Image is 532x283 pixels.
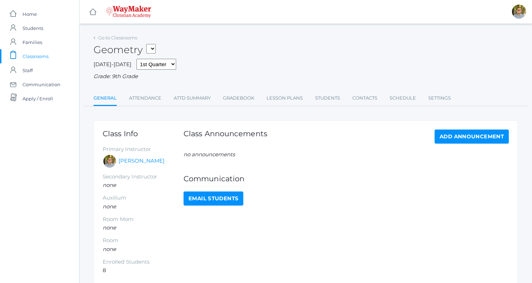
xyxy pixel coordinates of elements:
[174,91,211,105] a: Attd Summary
[267,91,303,105] a: Lesson Plans
[103,216,184,222] h5: Room Mom
[390,91,416,105] a: Schedule
[103,259,184,265] h5: Enrolled Students
[184,130,267,142] h1: Class Announcements
[23,7,37,21] span: Home
[315,91,340,105] a: Students
[103,174,184,180] h5: Secondary Instructor
[103,246,116,252] em: none
[98,35,137,40] a: Go to Classrooms
[94,61,132,68] span: [DATE]-[DATE]
[23,21,43,35] span: Students
[435,130,509,144] a: Add Announcement
[103,195,184,201] h5: Auxilium
[23,35,42,49] span: Families
[103,154,117,168] div: Kylen Braileanu
[23,77,60,92] span: Communication
[103,203,116,210] em: none
[23,49,49,63] span: Classrooms
[103,130,184,138] h1: Class Info
[106,6,151,18] img: waymaker-logo-stack-white-1602f2b1af18da31a5905e9982d058868370996dac5278e84edea6dabf9a3315.png
[103,238,184,244] h5: Room
[428,91,451,105] a: Settings
[118,157,165,165] a: [PERSON_NAME]
[184,191,243,206] a: Email Students
[23,63,33,77] span: Staff
[23,92,53,106] span: Apply / Enroll
[94,73,518,81] div: Grade: 9th Grade
[103,182,116,188] em: none
[129,91,161,105] a: Attendance
[103,146,184,152] h5: Primary Instructor
[184,175,509,183] h1: Communication
[352,91,377,105] a: Contacts
[103,224,116,231] em: none
[103,266,184,275] li: 8
[94,44,156,55] h2: Geometry
[94,91,117,106] a: General
[184,151,235,158] em: no announcements
[512,5,526,19] div: Kylen Braileanu
[223,91,254,105] a: Gradebook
